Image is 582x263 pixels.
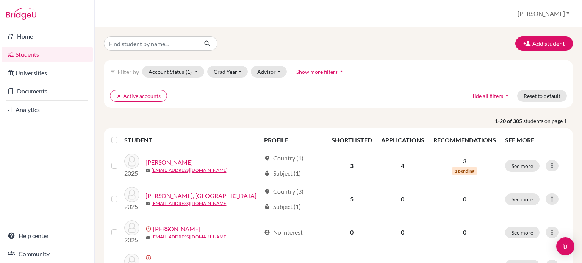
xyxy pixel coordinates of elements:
[556,237,574,255] div: Open Intercom Messenger
[505,227,540,238] button: See more
[501,131,570,149] th: SEE MORE
[464,90,517,102] button: Hide all filtersarrow_drop_up
[2,102,93,117] a: Analytics
[327,182,377,216] td: 5
[264,170,270,176] span: local_library
[124,220,139,235] img: Abrams, Braden
[264,187,304,196] div: Country (3)
[110,68,116,75] i: filter_list
[264,202,301,211] div: Subject (1)
[377,182,429,216] td: 0
[124,235,139,244] p: 2025
[145,168,150,173] span: mail
[2,84,93,99] a: Documents
[186,68,192,75] span: (1)
[2,29,93,44] a: Home
[264,229,270,235] span: account_circle
[515,36,573,51] button: Add student
[338,68,345,75] i: arrow_drop_up
[116,93,122,99] i: clear
[251,66,287,78] button: Advisor
[514,6,573,21] button: [PERSON_NAME]
[152,200,228,207] a: [EMAIL_ADDRESS][DOMAIN_NAME]
[124,202,139,211] p: 2025
[2,228,93,243] a: Help center
[433,195,496,204] p: 0
[124,131,260,149] th: STUDENT
[377,131,429,149] th: APPLICATIONS
[145,202,150,206] span: mail
[145,158,193,167] a: [PERSON_NAME]
[207,66,248,78] button: Grad Year
[145,255,153,261] span: error_outline
[260,131,327,149] th: PROFILE
[145,235,150,240] span: mail
[495,117,523,125] strong: 1-20 of 305
[327,149,377,182] td: 3
[377,149,429,182] td: 4
[470,93,503,99] span: Hide all filters
[110,90,167,102] button: clearActive accounts
[2,246,93,261] a: Community
[124,187,139,202] img: Abdulla, Madison
[264,188,270,195] span: location_on
[377,216,429,249] td: 0
[124,169,139,178] p: 2025
[505,193,540,205] button: See more
[152,167,228,174] a: [EMAIL_ADDRESS][DOMAIN_NAME]
[327,216,377,249] td: 0
[145,226,153,232] span: error_outline
[152,233,228,240] a: [EMAIL_ADDRESS][DOMAIN_NAME]
[142,66,204,78] button: Account Status(1)
[517,90,567,102] button: Reset to default
[505,160,540,172] button: See more
[264,169,301,178] div: Subject (1)
[2,65,93,81] a: Universities
[104,36,198,51] input: Find student by name...
[452,167,477,175] span: 1 pending
[145,191,257,200] a: [PERSON_NAME], [GEOGRAPHIC_DATA]
[117,68,139,75] span: Filter by
[503,92,511,100] i: arrow_drop_up
[296,68,338,75] span: Show more filters
[264,155,270,161] span: location_on
[264,228,303,237] div: No interest
[327,131,377,149] th: SHORTLISTED
[433,228,496,237] p: 0
[2,47,93,62] a: Students
[6,8,36,20] img: Bridge-U
[290,66,352,78] button: Show more filtersarrow_drop_up
[264,154,304,163] div: Country (1)
[433,157,496,166] p: 3
[264,204,270,210] span: local_library
[523,117,573,125] span: students on page 1
[124,154,139,169] img: Abdulla, Braden
[153,224,200,233] a: [PERSON_NAME]
[429,131,501,149] th: RECOMMENDATIONS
